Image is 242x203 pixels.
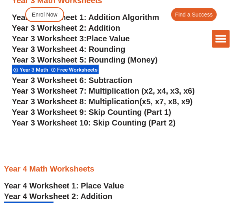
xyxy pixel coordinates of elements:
span: Find a Success [175,12,213,17]
a: Year 4 Worksheet 2: Addition [4,192,113,201]
iframe: Chat Widget [111,114,242,203]
a: Year 3 Worksheet 6: Subtraction [12,76,132,85]
a: Enrol Now [25,7,64,22]
span: Enrol Now [32,12,57,17]
a: Year 3 Worksheet 4: Rounding [12,45,126,54]
span: Year 3 Math [20,66,51,73]
span: Year 3 Worksheet 8: Multiplication [12,97,139,106]
span: (x5, x7, x8, x9) [139,97,193,106]
div: Year 3 Math [12,65,50,74]
div: Free Worksheets [50,65,99,74]
a: Year 4 Worksheet 1: Place Value [4,181,124,190]
div: Menu Toggle [212,30,230,48]
a: Year 3 Worksheet 9: Skip Counting (Part 1) [12,108,171,116]
a: Find a Success [171,8,217,21]
a: Year 3 Worksheet 8: Multiplication(x5, x7, x8, x9) [12,97,193,106]
h3: Year 4 Math Worksheets [4,164,238,174]
a: Year 3 Worksheet 5: Rounding (Money) [12,55,158,64]
a: Year 3 Worksheet 7: Multiplication (x2, x4, x3, x6) [12,87,195,95]
a: Year 3 Worksheet 10: Skip Counting (Part 2) [12,118,175,127]
span: Free Worksheets [57,66,100,73]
